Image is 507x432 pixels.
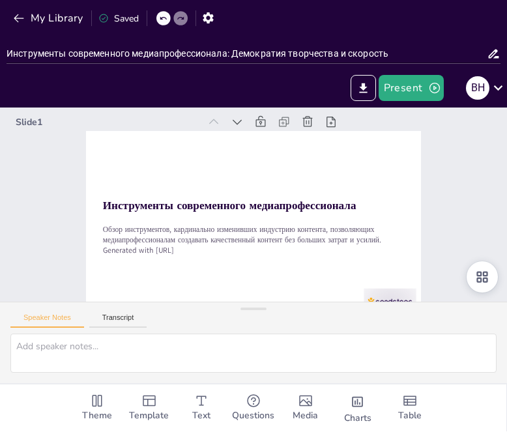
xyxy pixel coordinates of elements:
div: Saved [98,13,139,25]
span: Charts [344,412,371,426]
button: Present [379,76,444,102]
div: Add images, graphics, shapes or video [280,385,332,432]
div: Change the overall theme [71,385,123,432]
input: Insert title [7,45,487,64]
button: Speaker Notes [10,314,84,328]
div: Add a table [384,385,436,432]
span: Template [129,409,169,424]
div: Add ready made slides [123,385,175,432]
p: Generated with [URL] [262,66,335,364]
button: Export to PowerPoint [351,76,376,102]
span: Media [293,409,318,424]
div: b h [466,77,489,100]
button: My Library [10,8,89,29]
div: Get real-time input from your audience [227,385,280,432]
span: Text [192,409,210,424]
div: Add text boxes [175,385,227,432]
p: Обзор инструментов, кардинально изменивших индустрию контента, позволяющих медиапрофессионалам со... [241,62,325,361]
span: Questions [232,409,274,424]
span: Theme [82,409,112,424]
button: b h [466,76,489,102]
strong: Инструменты современного медиапрофессионала [216,104,283,354]
span: Table [398,409,422,424]
div: Add charts and graphs [332,385,384,432]
button: Transcript [89,314,147,328]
